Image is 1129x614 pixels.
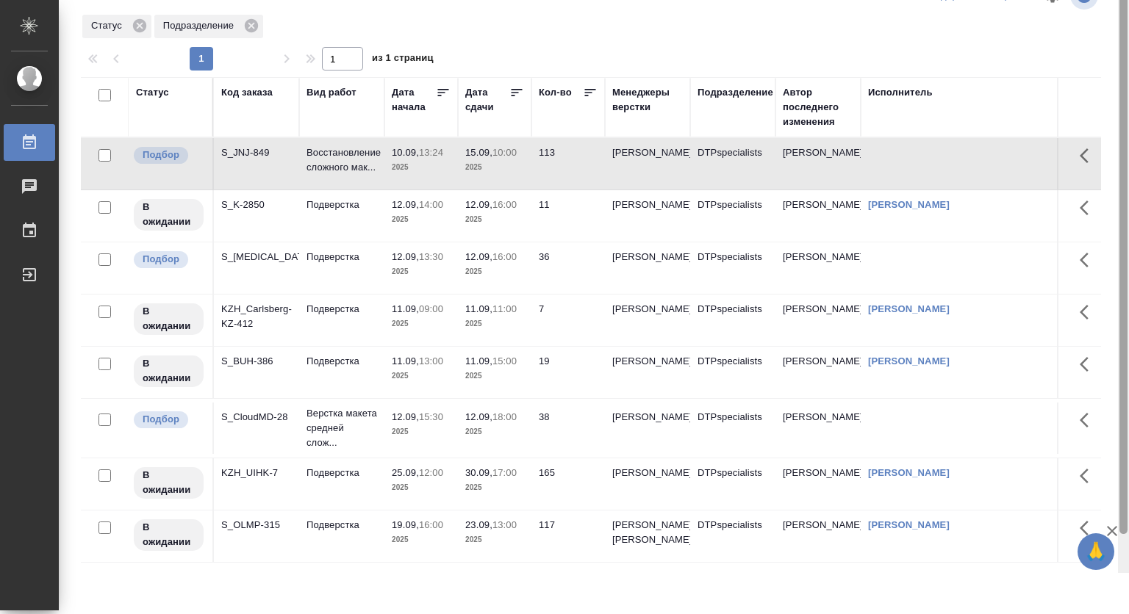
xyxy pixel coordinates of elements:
[775,458,861,510] td: [PERSON_NAME]
[372,49,434,71] span: из 1 страниц
[775,347,861,398] td: [PERSON_NAME]
[465,303,492,314] p: 11.09,
[1071,347,1106,382] button: Здесь прячутся важные кнопки
[143,356,195,386] p: В ожидании
[539,85,572,100] div: Кол-во
[492,303,517,314] p: 11:00
[154,15,263,38] div: Подразделение
[775,138,861,189] td: [PERSON_NAME]
[775,190,861,242] td: [PERSON_NAME]
[419,355,443,366] p: 13:00
[307,302,377,317] p: Подверстка
[465,369,524,383] p: 2025
[392,411,419,422] p: 12.09,
[419,411,443,422] p: 15:30
[221,354,292,369] div: S_BUH-386
[531,402,605,454] td: 38
[221,198,292,212] div: S_K-2850
[465,480,524,495] p: 2025
[690,190,775,242] td: DTPspecialists
[531,295,605,346] td: 7
[307,198,377,212] p: Подверстка
[612,198,683,212] p: [PERSON_NAME]
[1083,536,1108,567] span: 🙏
[132,518,205,552] div: Исполнитель назначен, приступать к работе пока рано
[143,148,179,162] p: Подбор
[492,519,517,530] p: 13:00
[531,510,605,562] td: 117
[82,15,151,38] div: Статус
[392,369,451,383] p: 2025
[307,406,377,450] p: Верстка макета средней слож...
[868,467,950,478] a: [PERSON_NAME]
[392,317,451,331] p: 2025
[132,466,205,500] div: Исполнитель назначен, приступать к работе пока рано
[465,532,524,547] p: 2025
[465,411,492,422] p: 12.09,
[392,85,436,115] div: Дата начала
[690,242,775,294] td: DTPspecialists
[132,250,205,270] div: Можно подбирать исполнителей
[465,199,492,210] p: 12.09,
[392,425,451,439] p: 2025
[221,145,292,160] div: S_JNJ-849
[143,412,179,427] p: Подбор
[1071,402,1106,438] button: Здесь прячутся важные кнопки
[868,303,950,314] a: [PERSON_NAME]
[392,199,419,210] p: 12.09,
[307,250,377,264] p: Подверстка
[690,138,775,189] td: DTPspecialists
[307,145,377,175] p: Восстановление сложного мак...
[492,467,517,478] p: 17:00
[775,402,861,454] td: [PERSON_NAME]
[465,467,492,478] p: 30.09,
[221,250,292,264] div: S_[MEDICAL_DATA]-35
[163,18,239,33] p: Подразделение
[775,242,861,294] td: [PERSON_NAME]
[612,410,683,425] p: [PERSON_NAME]
[465,85,509,115] div: Дата сдачи
[307,354,377,369] p: Подверстка
[492,147,517,158] p: 10:00
[868,519,950,530] a: [PERSON_NAME]
[419,303,443,314] p: 09:00
[775,295,861,346] td: [PERSON_NAME]
[492,199,517,210] p: 16:00
[1071,190,1106,225] button: Здесь прячутся важные кнопки
[392,160,451,175] p: 2025
[392,147,419,158] p: 10.09,
[698,85,773,100] div: Подразделение
[1071,458,1106,494] button: Здесь прячутся важные кнопки
[690,510,775,562] td: DTPspecialists
[132,354,205,389] div: Исполнитель назначен, приступать к работе пока рано
[492,411,517,422] p: 18:00
[775,510,861,562] td: [PERSON_NAME]
[612,145,683,160] p: [PERSON_NAME]
[465,425,524,439] p: 2025
[419,467,443,478] p: 12:00
[868,355,950,366] a: [PERSON_NAME]
[392,264,451,279] p: 2025
[143,252,179,267] p: Подбор
[221,302,292,331] div: KZH_Carlsberg-KZ-412
[307,466,377,480] p: Подверстка
[465,317,524,331] p: 2025
[392,355,419,366] p: 11.09,
[465,251,492,262] p: 12.09,
[690,347,775,398] td: DTPspecialists
[690,295,775,346] td: DTPspecialists
[531,242,605,294] td: 36
[612,354,683,369] p: [PERSON_NAME]
[465,160,524,175] p: 2025
[1071,242,1106,278] button: Здесь прячутся важные кнопки
[531,347,605,398] td: 19
[132,410,205,430] div: Можно подбирать исполнителей
[221,466,292,480] div: KZH_UIHK-7
[465,212,524,227] p: 2025
[612,518,683,547] p: [PERSON_NAME], [PERSON_NAME]
[690,402,775,454] td: DTPspecialists
[783,85,853,129] div: Автор последнего изменения
[465,519,492,530] p: 23.09,
[392,480,451,495] p: 2025
[132,145,205,165] div: Можно подбирать исполнителей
